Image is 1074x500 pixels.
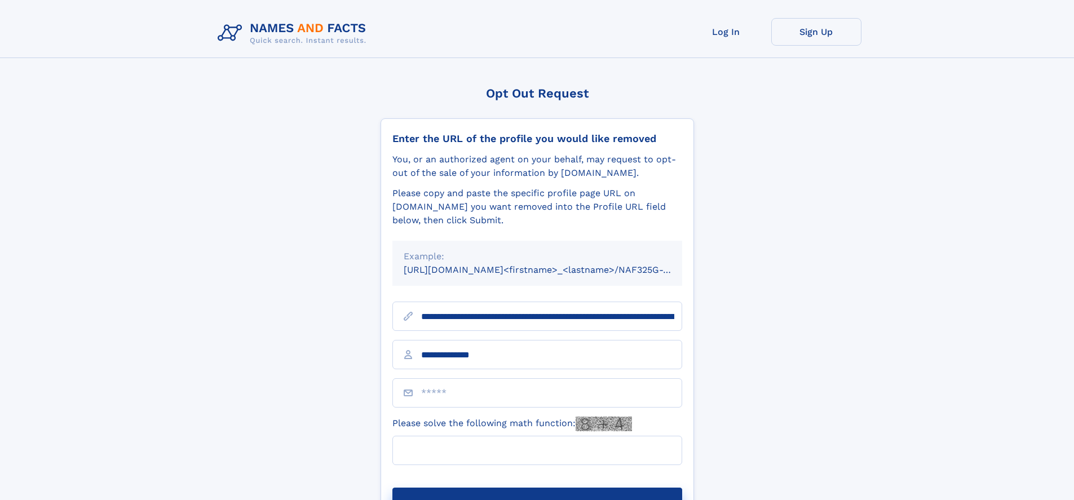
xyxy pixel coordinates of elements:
div: Example: [404,250,671,263]
img: Logo Names and Facts [213,18,375,48]
div: Opt Out Request [381,86,694,100]
div: You, or an authorized agent on your behalf, may request to opt-out of the sale of your informatio... [392,153,682,180]
small: [URL][DOMAIN_NAME]<firstname>_<lastname>/NAF325G-xxxxxxxx [404,264,704,275]
label: Please solve the following math function: [392,417,632,431]
div: Enter the URL of the profile you would like removed [392,132,682,145]
a: Sign Up [771,18,861,46]
div: Please copy and paste the specific profile page URL on [DOMAIN_NAME] you want removed into the Pr... [392,187,682,227]
a: Log In [681,18,771,46]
